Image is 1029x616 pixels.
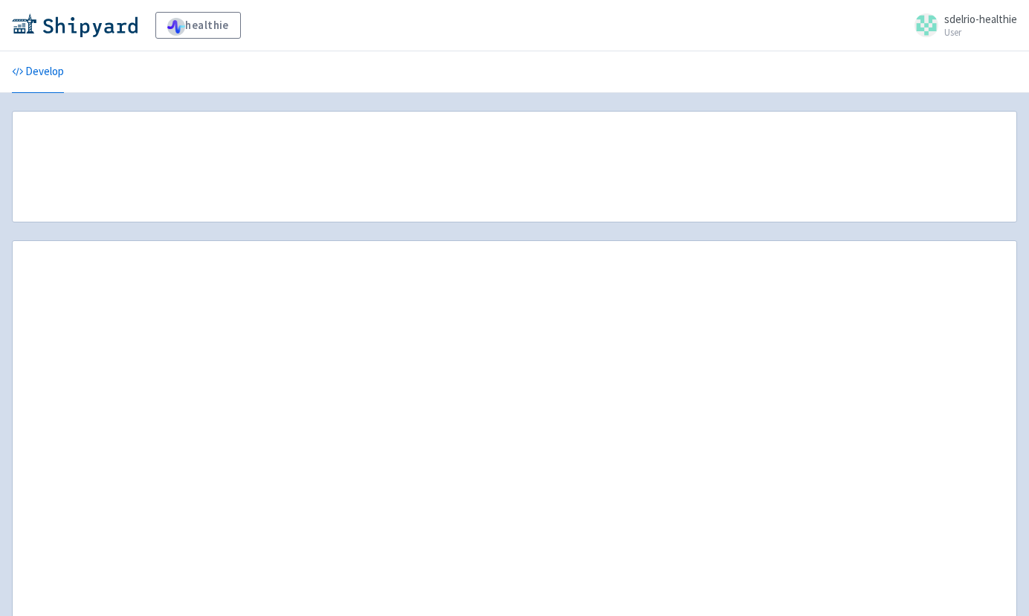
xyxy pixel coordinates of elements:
[944,12,1017,26] span: sdelrio-healthie
[944,28,1017,37] small: User
[12,13,138,37] img: Shipyard logo
[155,12,241,39] a: healthie
[12,51,64,93] a: Develop
[906,13,1017,37] a: sdelrio-healthie User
